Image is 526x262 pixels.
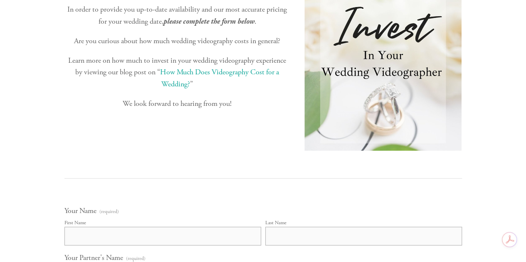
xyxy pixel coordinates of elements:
span: (required) [99,209,119,214]
p: Learn more on how much to invest in your wedding videography experience by viewing our blog post ... [64,55,290,91]
p: Are you curious about how much wedding videography costs in general? [64,35,290,47]
span: Your Name [64,206,96,215]
span: (required) [126,256,146,261]
em: please complete the form below [163,17,254,26]
p: In order to provide you up-to-date availability and our most accurate pricing for your wedding da... [64,4,290,28]
a: How Much Does Videography Cost for a Wedding? [160,67,281,89]
div: Last Name [265,220,286,226]
p: We look forward to hearing from you! [64,98,290,110]
div: First Name [64,220,86,226]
